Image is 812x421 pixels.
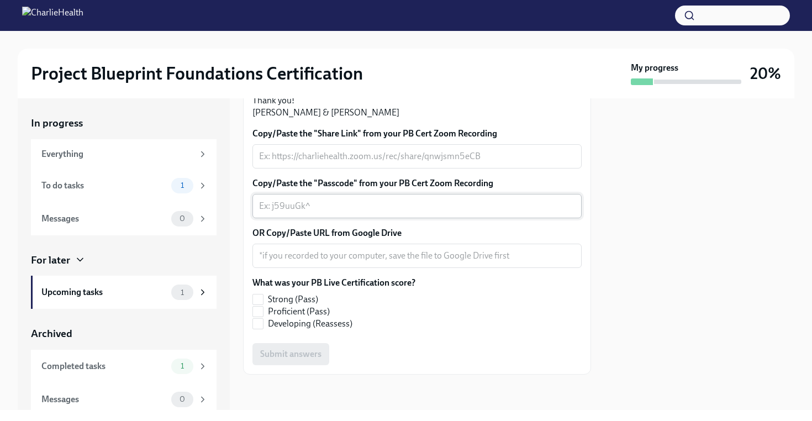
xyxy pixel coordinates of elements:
span: 0 [173,395,192,403]
a: Messages0 [31,383,217,416]
div: For later [31,253,70,267]
span: Developing (Reassess) [268,318,352,330]
div: Messages [41,393,167,406]
label: Copy/Paste the "Share Link" from your PB Cert Zoom Recording [252,128,582,140]
span: 1 [174,362,191,370]
span: 0 [173,214,192,223]
a: In progress [31,116,217,130]
label: What was your PB Live Certification score? [252,277,415,289]
h3: 20% [750,64,781,83]
div: Upcoming tasks [41,286,167,298]
a: Messages0 [31,202,217,235]
a: Everything [31,139,217,169]
h2: Project Blueprint Foundations Certification [31,62,363,85]
strong: My progress [631,62,678,74]
div: Completed tasks [41,360,167,372]
a: Upcoming tasks1 [31,276,217,309]
div: Everything [41,148,193,160]
span: Proficient (Pass) [268,306,330,318]
a: For later [31,253,217,267]
a: Completed tasks1 [31,350,217,383]
a: To do tasks1 [31,169,217,202]
label: Copy/Paste the "Passcode" from your PB Cert Zoom Recording [252,177,582,190]
img: CharlieHealth [22,7,83,24]
div: Messages [41,213,167,225]
span: Strong (Pass) [268,293,318,306]
span: 1 [174,288,191,297]
p: Thank you! [PERSON_NAME] & [PERSON_NAME] [252,94,582,119]
label: OR Copy/Paste URL from Google Drive [252,227,582,239]
span: 1 [174,181,191,190]
div: To do tasks [41,180,167,192]
a: Archived [31,327,217,341]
